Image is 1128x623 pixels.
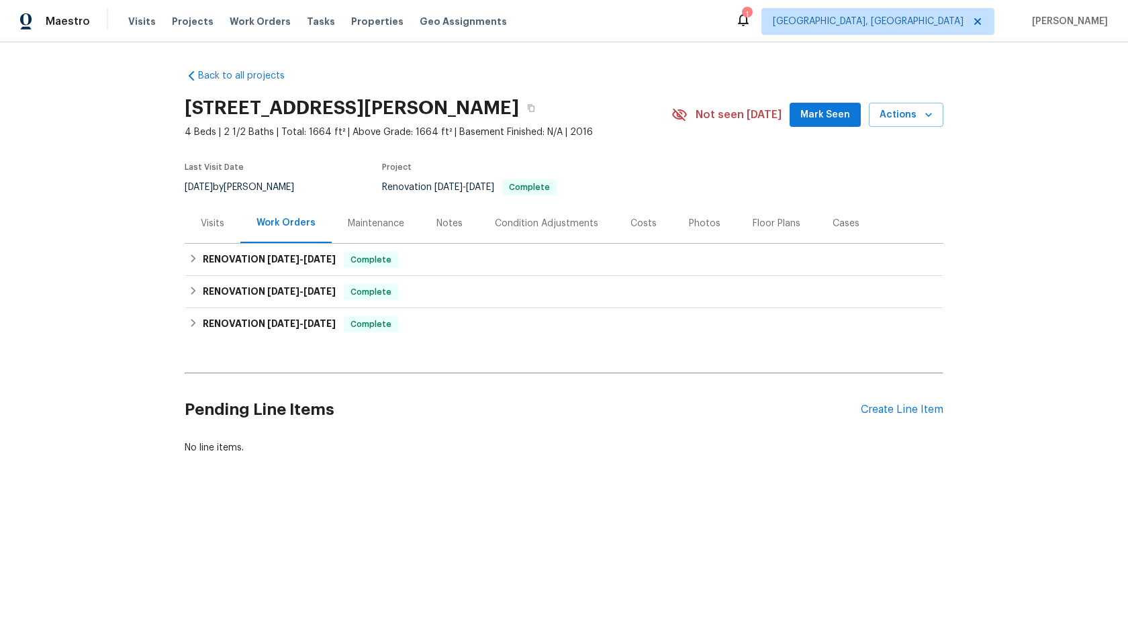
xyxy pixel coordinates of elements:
[420,15,507,28] span: Geo Assignments
[267,254,299,264] span: [DATE]
[880,107,933,124] span: Actions
[185,308,943,340] div: RENOVATION [DATE]-[DATE]Complete
[303,287,336,296] span: [DATE]
[1027,15,1108,28] span: [PERSON_NAME]
[185,276,943,308] div: RENOVATION [DATE]-[DATE]Complete
[256,216,316,230] div: Work Orders
[519,96,543,120] button: Copy Address
[351,15,404,28] span: Properties
[46,15,90,28] span: Maestro
[267,287,336,296] span: -
[185,244,943,276] div: RENOVATION [DATE]-[DATE]Complete
[753,217,800,230] div: Floor Plans
[203,316,336,332] h6: RENOVATION
[345,318,397,331] span: Complete
[434,183,494,192] span: -
[185,441,943,454] div: No line items.
[267,287,299,296] span: [DATE]
[307,17,335,26] span: Tasks
[382,163,412,171] span: Project
[267,254,336,264] span: -
[201,217,224,230] div: Visits
[833,217,859,230] div: Cases
[185,179,310,195] div: by [PERSON_NAME]
[773,15,963,28] span: [GEOGRAPHIC_DATA], [GEOGRAPHIC_DATA]
[630,217,657,230] div: Costs
[861,403,943,416] div: Create Line Item
[504,183,555,191] span: Complete
[203,252,336,268] h6: RENOVATION
[172,15,214,28] span: Projects
[800,107,850,124] span: Mark Seen
[345,285,397,299] span: Complete
[230,15,291,28] span: Work Orders
[185,183,213,192] span: [DATE]
[345,253,397,267] span: Complete
[267,319,336,328] span: -
[382,183,557,192] span: Renovation
[303,254,336,264] span: [DATE]
[790,103,861,128] button: Mark Seen
[128,15,156,28] span: Visits
[466,183,494,192] span: [DATE]
[203,284,336,300] h6: RENOVATION
[267,319,299,328] span: [DATE]
[185,101,519,115] h2: [STREET_ADDRESS][PERSON_NAME]
[869,103,943,128] button: Actions
[185,379,861,441] h2: Pending Line Items
[696,108,782,122] span: Not seen [DATE]
[303,319,336,328] span: [DATE]
[689,217,720,230] div: Photos
[348,217,404,230] div: Maintenance
[185,163,244,171] span: Last Visit Date
[742,8,751,21] div: 1
[495,217,598,230] div: Condition Adjustments
[185,126,671,139] span: 4 Beds | 2 1/2 Baths | Total: 1664 ft² | Above Grade: 1664 ft² | Basement Finished: N/A | 2016
[436,217,463,230] div: Notes
[434,183,463,192] span: [DATE]
[185,69,314,83] a: Back to all projects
